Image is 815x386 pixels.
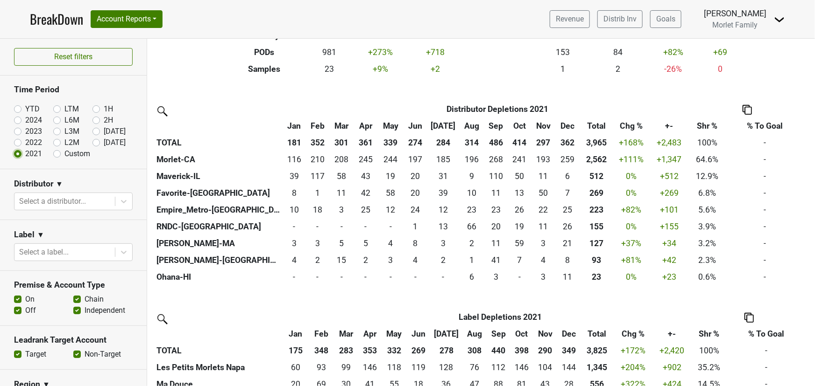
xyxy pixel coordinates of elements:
[614,117,649,134] th: Chg %: activate to sort column ascending
[486,221,505,233] div: 20
[104,103,113,115] label: 1H
[329,201,354,218] td: 3.167
[556,235,580,252] td: 20.67
[427,134,460,151] th: 284
[508,117,532,134] th: Oct: activate to sort column ascending
[306,44,353,61] td: 981
[154,252,283,269] th: [PERSON_NAME]-[GEOGRAPHIC_DATA]
[510,204,529,216] div: 26
[406,221,425,233] div: 1
[532,185,556,201] td: 50.081
[380,153,402,165] div: 244
[427,185,460,201] td: 39.084
[407,325,430,342] th: Jun: activate to sort column ascending
[308,153,327,165] div: 210
[308,204,327,216] div: 18
[64,126,79,137] label: L3M
[283,117,306,134] th: Jan: activate to sort column ascending
[725,201,805,218] td: -
[285,221,304,233] div: -
[533,325,557,342] th: Nov: activate to sort column ascending
[614,151,649,168] td: +111 %
[725,168,805,185] td: -
[614,168,649,185] td: 0 %
[154,103,169,118] img: filter
[689,151,725,168] td: 64.6%
[354,117,377,134] th: Apr: activate to sort column ascending
[25,294,35,305] label: On
[104,137,126,148] label: [DATE]
[404,134,427,151] th: 274
[329,117,354,134] th: Mar: activate to sort column ascending
[582,153,611,165] div: 2,562
[650,10,681,28] a: Goals
[427,235,460,252] td: 3
[533,153,553,165] div: 193
[429,204,457,216] div: 12
[689,134,725,151] td: 100%
[581,325,614,342] th: Total: activate to sort column ascending
[377,168,404,185] td: 19.333
[25,148,42,159] label: 2021
[354,151,377,168] td: 244.501
[30,9,83,29] a: BreakDown
[306,235,329,252] td: 3.34
[222,44,306,61] th: PODs
[404,185,427,201] td: 19.664
[701,61,740,77] td: 0
[487,325,510,342] th: Sep: activate to sort column ascending
[25,103,40,115] label: YTD
[556,218,580,235] td: 25.834
[356,170,375,182] div: 43
[154,134,283,151] th: TOTAL
[306,168,329,185] td: 116.833
[283,201,306,218] td: 10
[154,311,169,326] img: filter
[283,325,308,342] th: Jan: activate to sort column ascending
[285,170,304,182] div: 39
[25,126,42,137] label: 2023
[533,170,553,182] div: 11
[356,204,375,216] div: 25
[353,61,408,77] td: +9 %
[532,134,556,151] th: 297
[154,151,283,168] th: Morlet-CA
[689,168,725,185] td: 12.9%
[619,138,644,147] span: +168%
[558,170,577,182] div: 6
[461,170,482,182] div: 9
[689,235,725,252] td: 3.2%
[461,153,482,165] div: 196
[580,235,614,252] th: 127.090
[532,117,556,134] th: Nov: activate to sort column ascending
[459,235,484,252] td: 2.33
[154,168,283,185] th: Maverick-IL
[774,14,785,25] img: Dropdown Menu
[406,170,425,182] div: 20
[557,325,581,342] th: Dec: activate to sort column ascending
[283,235,306,252] td: 3.17
[645,44,701,61] td: +82 %
[484,151,508,168] td: 268
[377,218,404,235] td: 0
[283,151,306,168] td: 116.499
[154,325,283,342] th: &nbsp;: activate to sort column ascending
[510,170,529,182] div: 50
[459,185,484,201] td: 9.917
[406,204,425,216] div: 24
[486,204,505,216] div: 23
[461,237,482,249] div: 2
[533,187,553,199] div: 50
[14,230,35,240] h3: Label
[652,153,687,165] div: +1,347
[285,237,304,249] div: 3
[689,117,725,134] th: Shr %: activate to sort column ascending
[459,168,484,185] td: 8.5
[652,237,687,249] div: +34
[64,103,79,115] label: LTM
[25,305,36,316] label: Off
[306,134,329,151] th: 352
[532,168,556,185] td: 10.666
[704,7,766,20] div: [PERSON_NAME]
[532,218,556,235] td: 10.834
